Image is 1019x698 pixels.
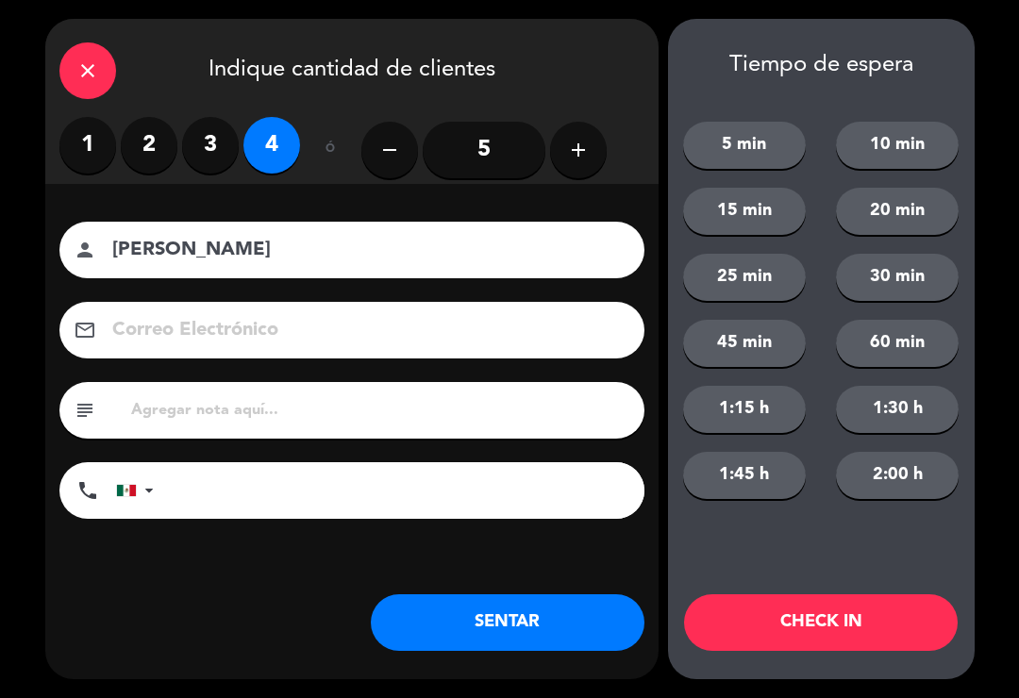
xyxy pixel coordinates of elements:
[836,452,959,499] button: 2:00 h
[836,188,959,235] button: 20 min
[683,452,806,499] button: 1:45 h
[683,386,806,433] button: 1:15 h
[683,320,806,367] button: 45 min
[300,117,361,183] div: ó
[74,399,96,422] i: subject
[243,117,300,174] label: 4
[836,254,959,301] button: 30 min
[371,594,644,651] button: SENTAR
[76,479,99,502] i: phone
[182,117,239,174] label: 3
[550,122,607,178] button: add
[361,122,418,178] button: remove
[683,188,806,235] button: 15 min
[836,122,959,169] button: 10 min
[684,594,958,651] button: CHECK IN
[110,314,620,347] input: Correo Electrónico
[74,319,96,341] i: email
[836,320,959,367] button: 60 min
[683,122,806,169] button: 5 min
[129,397,630,424] input: Agregar nota aquí...
[683,254,806,301] button: 25 min
[76,59,99,82] i: close
[567,139,590,161] i: add
[117,463,160,518] div: Mexico (México): +52
[110,234,620,267] input: Nombre del cliente
[45,19,659,117] div: Indique cantidad de clientes
[668,52,975,79] div: Tiempo de espera
[74,239,96,261] i: person
[121,117,177,174] label: 2
[378,139,401,161] i: remove
[59,117,116,174] label: 1
[836,386,959,433] button: 1:30 h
